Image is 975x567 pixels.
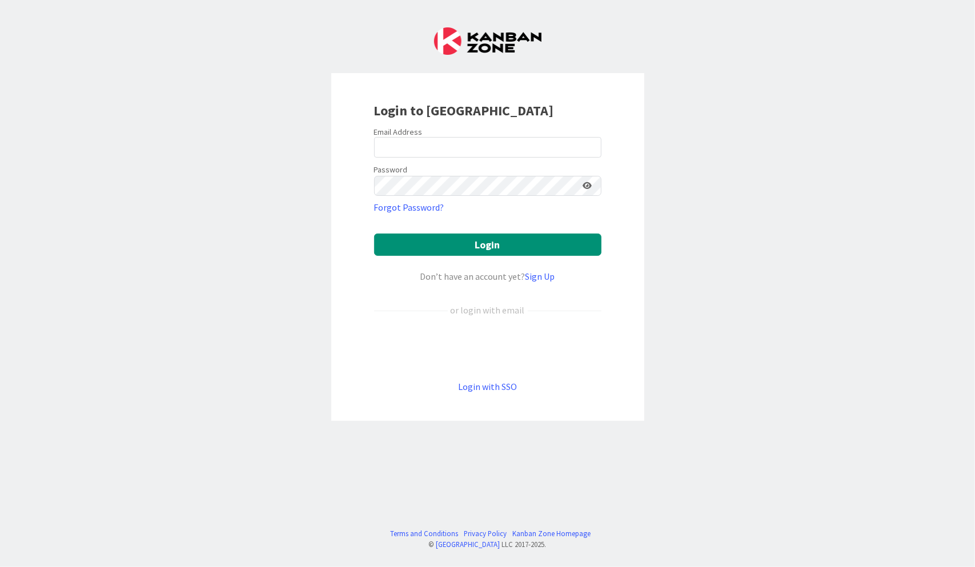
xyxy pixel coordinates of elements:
a: Login with SSO [458,381,517,392]
label: Email Address [374,127,423,137]
iframe: Botão Iniciar sessão com o Google [368,336,607,361]
a: Kanban Zone Homepage [512,528,591,539]
a: Terms and Conditions [390,528,458,539]
label: Password [374,164,408,176]
a: [GEOGRAPHIC_DATA] [436,540,500,549]
button: Login [374,234,601,256]
a: Privacy Policy [464,528,507,539]
div: © LLC 2017- 2025 . [384,539,591,550]
img: Kanban Zone [434,27,541,55]
div: or login with email [448,303,528,317]
a: Sign Up [525,271,555,282]
div: Don’t have an account yet? [374,270,601,283]
b: Login to [GEOGRAPHIC_DATA] [374,102,554,119]
a: Forgot Password? [374,200,444,214]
